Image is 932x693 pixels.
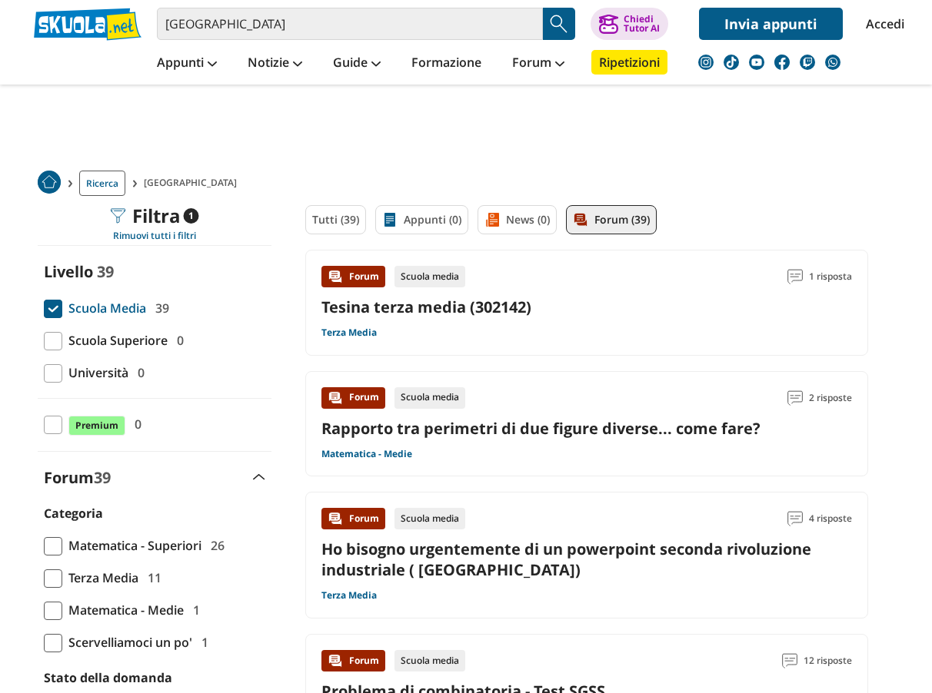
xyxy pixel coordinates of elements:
[394,387,465,409] div: Scuola media
[79,171,125,196] a: Ricerca
[321,297,531,317] a: Tesina terza media (302142)
[591,50,667,75] a: Ripetizioni
[809,387,852,409] span: 2 risposte
[205,535,225,555] span: 26
[153,50,221,78] a: Appunti
[44,467,111,488] label: Forum
[62,330,168,350] span: Scuola Superiore
[62,363,128,383] span: Università
[329,50,384,78] a: Guide
[62,535,201,555] span: Matematica - Superiori
[809,508,852,529] span: 4 risposte
[328,269,343,284] img: Forum contenuto
[321,539,811,580] a: Ho bisogno urgentemente di un powerpoint seconda rivoluzione industriale ( [GEOGRAPHIC_DATA])
[321,327,377,339] a: Terza Media
[566,205,657,234] a: Forum (39)
[305,205,366,234] a: Tutti (39)
[724,55,739,70] img: tiktok
[62,632,192,652] span: Scervelliamoci un po'
[131,363,145,383] span: 0
[321,589,377,602] a: Terza Media
[195,632,208,652] span: 1
[787,511,803,526] img: Commenti lettura
[809,266,852,287] span: 1 risposta
[244,50,306,78] a: Notizie
[111,208,126,224] img: Filtra filtri mobile
[97,261,114,282] span: 39
[62,568,138,588] span: Terza Media
[749,55,764,70] img: youtube
[394,508,465,529] div: Scuola media
[591,8,668,40] button: ChiediTutor AI
[774,55,790,70] img: facebook
[787,269,803,284] img: Commenti lettura
[171,330,184,350] span: 0
[804,650,852,671] span: 12 risposte
[321,650,385,671] div: Forum
[44,505,103,522] label: Categoria
[38,230,271,242] div: Rimuovi tutti i filtri
[111,205,199,227] div: Filtra
[328,653,343,668] img: Forum contenuto
[408,50,485,78] a: Formazione
[698,55,714,70] img: instagram
[699,8,843,40] a: Invia appunti
[328,390,343,406] img: Forum contenuto
[141,568,161,588] span: 11
[38,171,61,194] img: Home
[38,171,61,196] a: Home
[68,416,125,436] span: Premium
[149,298,169,318] span: 39
[624,15,660,33] div: Chiedi Tutor AI
[187,600,200,620] span: 1
[321,266,385,287] div: Forum
[800,55,815,70] img: twitch
[543,8,575,40] button: Search Button
[253,474,265,480] img: Apri e chiudi sezione
[44,669,172,686] label: Stato della domanda
[394,650,465,671] div: Scuola media
[394,266,465,287] div: Scuola media
[184,208,199,224] span: 1
[573,212,588,227] img: Forum filtro contenuto attivo
[62,298,146,318] span: Scuola Media
[62,600,184,620] span: Matematica - Medie
[157,8,543,40] input: Cerca appunti, riassunti o versioni
[866,8,898,40] a: Accedi
[782,653,797,668] img: Commenti lettura
[44,261,93,282] label: Livello
[321,508,385,529] div: Forum
[144,171,243,196] span: [GEOGRAPHIC_DATA]
[548,12,571,35] img: Cerca appunti, riassunti o versioni
[825,55,840,70] img: WhatsApp
[128,414,141,434] span: 0
[321,418,761,439] a: Rapporto tra perimetri di due figure diverse... come fare?
[94,467,111,488] span: 39
[787,390,803,406] img: Commenti lettura
[321,387,385,409] div: Forum
[328,511,343,526] img: Forum contenuto
[508,50,568,78] a: Forum
[321,448,412,460] a: Matematica - Medie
